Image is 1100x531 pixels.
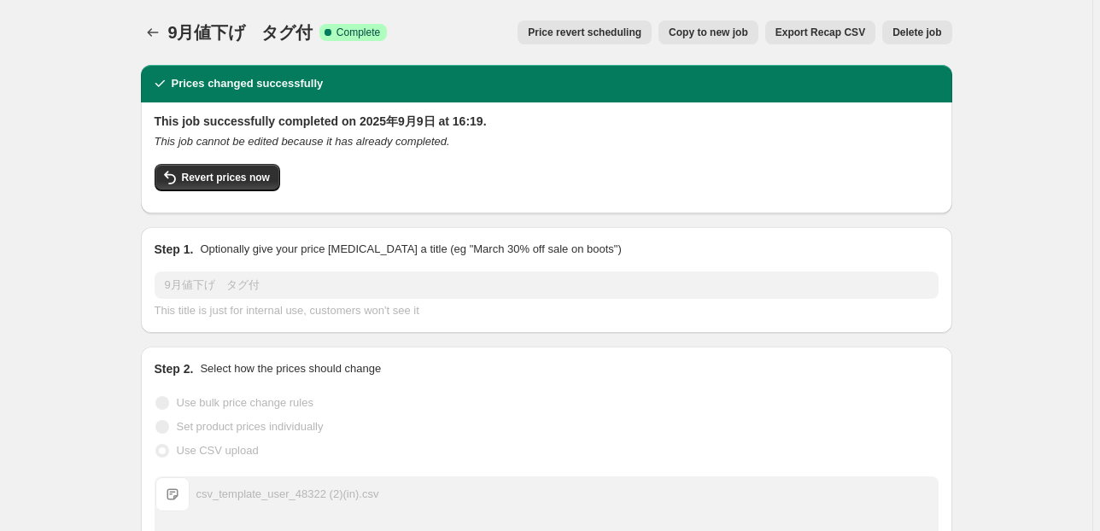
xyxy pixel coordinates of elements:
[155,113,939,130] h2: This job successfully completed on 2025年9月9日 at 16:19.
[155,271,939,299] input: 30% off holiday sale
[528,26,641,39] span: Price revert scheduling
[336,26,380,39] span: Complete
[196,486,379,503] div: csv_template_user_48322 (2)(in).csv
[172,75,324,92] h2: Prices changed successfully
[669,26,748,39] span: Copy to new job
[182,171,270,184] span: Revert prices now
[155,164,280,191] button: Revert prices now
[892,26,941,39] span: Delete job
[177,444,259,457] span: Use CSV upload
[775,26,865,39] span: Export Recap CSV
[155,241,194,258] h2: Step 1.
[177,420,324,433] span: Set product prices individually
[882,20,951,44] button: Delete job
[765,20,875,44] button: Export Recap CSV
[155,360,194,377] h2: Step 2.
[155,135,450,148] i: This job cannot be edited because it has already completed.
[658,20,758,44] button: Copy to new job
[141,20,165,44] button: Price change jobs
[518,20,652,44] button: Price revert scheduling
[168,23,313,42] span: 9月値下げ タグ付
[200,360,381,377] p: Select how the prices should change
[200,241,621,258] p: Optionally give your price [MEDICAL_DATA] a title (eg "March 30% off sale on boots")
[177,396,313,409] span: Use bulk price change rules
[155,304,419,317] span: This title is just for internal use, customers won't see it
